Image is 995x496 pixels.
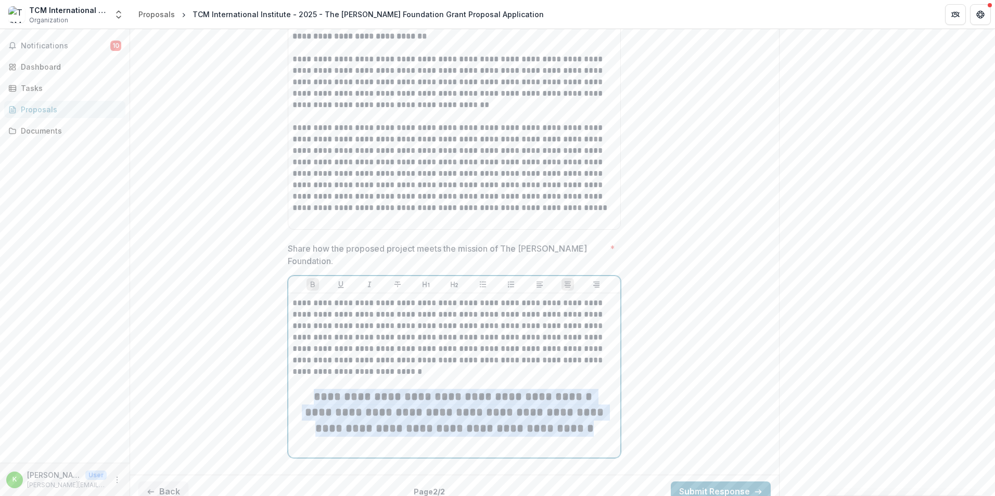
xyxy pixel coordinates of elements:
[945,4,966,25] button: Partners
[4,58,125,75] a: Dashboard
[111,4,126,25] button: Open entity switcher
[85,471,107,480] p: User
[29,16,68,25] span: Organization
[4,122,125,139] a: Documents
[134,7,179,22] a: Proposals
[335,278,347,291] button: Underline
[21,42,110,50] span: Notifications
[533,278,546,291] button: Align Left
[21,125,117,136] div: Documents
[420,278,432,291] button: Heading 1
[288,242,606,267] p: Share how the proposed project meets the mission of The [PERSON_NAME] Foundation.
[505,278,517,291] button: Ordered List
[12,476,17,483] div: ken@tcmi.org
[27,469,81,480] p: [PERSON_NAME][EMAIL_ADDRESS][DOMAIN_NAME]
[391,278,404,291] button: Strike
[29,5,107,16] div: TCM International Institute
[21,83,117,94] div: Tasks
[138,9,175,20] div: Proposals
[307,278,319,291] button: Bold
[110,41,121,51] span: 10
[8,6,25,23] img: TCM International Institute
[970,4,991,25] button: Get Help
[27,480,107,490] p: [PERSON_NAME][EMAIL_ADDRESS][DOMAIN_NAME]
[21,104,117,115] div: Proposals
[21,61,117,72] div: Dashboard
[590,278,603,291] button: Align Right
[477,278,489,291] button: Bullet List
[562,278,574,291] button: Align Center
[193,9,544,20] div: TCM International Institute - 2025 - The [PERSON_NAME] Foundation Grant Proposal Application
[111,474,123,486] button: More
[448,278,461,291] button: Heading 2
[134,7,548,22] nav: breadcrumb
[4,80,125,97] a: Tasks
[4,101,125,118] a: Proposals
[4,37,125,54] button: Notifications10
[363,278,376,291] button: Italicize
